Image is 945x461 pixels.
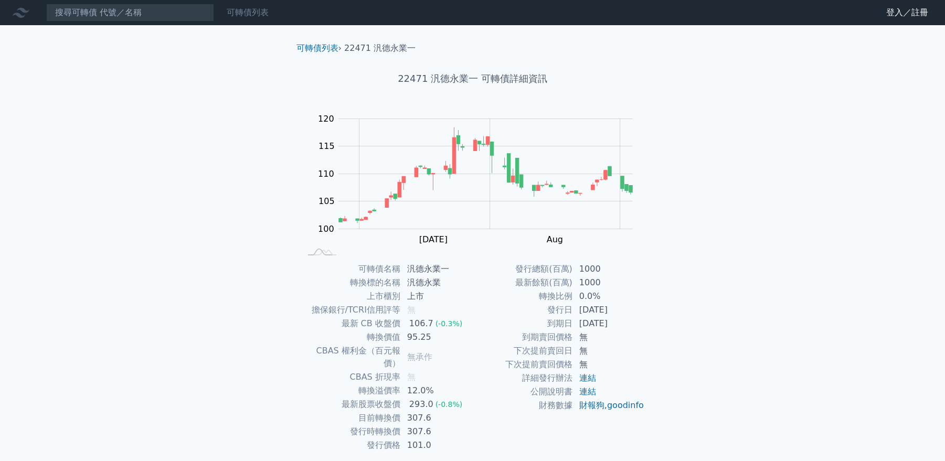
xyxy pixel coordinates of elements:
[401,330,473,344] td: 95.25
[301,317,401,330] td: 最新 CB 收盤價
[436,319,463,328] span: (-0.3%)
[401,262,473,276] td: 汎德永業一
[46,4,214,22] input: 搜尋可轉債 代號／名稱
[473,330,573,344] td: 到期賣回價格
[318,224,334,234] tspan: 100
[301,425,401,438] td: 發行時轉換價
[318,169,334,179] tspan: 110
[473,371,573,385] td: 詳細發行辦法
[419,234,448,244] tspan: [DATE]
[301,411,401,425] td: 目前轉換價
[893,411,945,461] iframe: Chat Widget
[301,384,401,398] td: 轉換溢價率
[296,43,338,53] a: 可轉債列表
[296,42,342,55] li: ›
[573,262,645,276] td: 1000
[401,384,473,398] td: 12.0%
[473,276,573,290] td: 最新餘額(百萬)
[473,290,573,303] td: 轉換比例
[878,4,937,21] a: 登入／註冊
[318,196,335,206] tspan: 105
[301,438,401,452] td: 發行價格
[579,400,604,410] a: 財報狗
[573,399,645,412] td: ,
[401,290,473,303] td: 上市
[473,262,573,276] td: 發行總額(百萬)
[407,317,436,330] div: 106.7
[436,400,463,409] span: (-0.8%)
[407,352,432,362] span: 無承作
[407,305,416,315] span: 無
[407,372,416,382] span: 無
[573,317,645,330] td: [DATE]
[312,114,648,244] g: Chart
[301,303,401,317] td: 擔保銀行/TCRI信用評等
[301,330,401,344] td: 轉換價值
[573,344,645,358] td: 無
[607,400,644,410] a: goodinfo
[401,425,473,438] td: 307.6
[407,398,436,411] div: 293.0
[579,387,596,396] a: 連結
[573,303,645,317] td: [DATE]
[573,358,645,371] td: 無
[473,358,573,371] td: 下次提前賣回價格
[301,370,401,384] td: CBAS 折現率
[473,317,573,330] td: 到期日
[547,234,563,244] tspan: Aug
[473,385,573,399] td: 公開說明書
[579,373,596,383] a: 連結
[301,290,401,303] td: 上市櫃別
[573,290,645,303] td: 0.0%
[573,330,645,344] td: 無
[473,303,573,317] td: 發行日
[473,344,573,358] td: 下次提前賣回日
[318,141,335,151] tspan: 115
[473,399,573,412] td: 財務數據
[301,398,401,411] td: 最新股票收盤價
[401,411,473,425] td: 307.6
[301,344,401,370] td: CBAS 權利金（百元報價）
[573,276,645,290] td: 1000
[401,438,473,452] td: 101.0
[318,114,334,124] tspan: 120
[344,42,416,55] li: 22471 汎德永業一
[227,7,269,17] a: 可轉債列表
[301,276,401,290] td: 轉換標的名稱
[288,71,657,86] h1: 22471 汎德永業一 可轉債詳細資訊
[401,276,473,290] td: 汎德永業
[301,262,401,276] td: 可轉債名稱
